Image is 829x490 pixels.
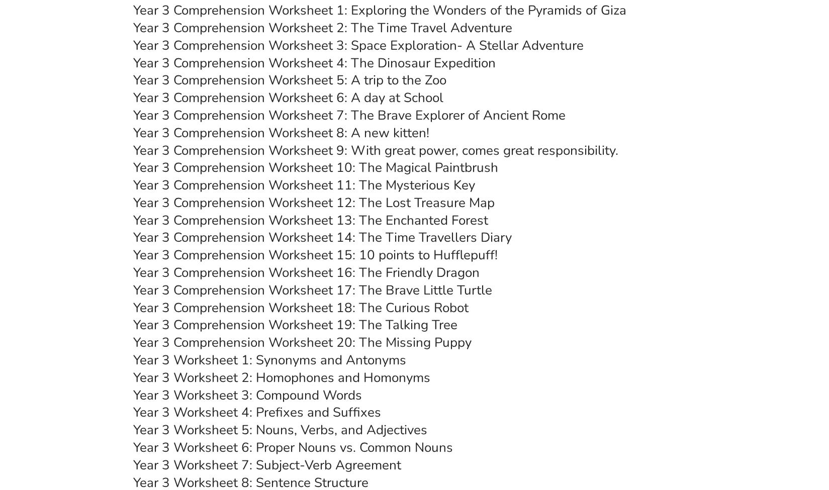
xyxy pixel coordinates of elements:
[133,212,488,229] a: Year 3 Comprehension Worksheet 13: The Enchanted Forest
[133,264,480,281] a: Year 3 Comprehension Worksheet 16: The Friendly Dragon
[133,299,469,317] a: Year 3 Comprehension Worksheet 18: The Curious Robot
[133,334,472,351] a: Year 3 Comprehension Worksheet 20: The Missing Puppy
[133,246,498,264] a: Year 3 Comprehension Worksheet 15: 10 points to Hufflepuff!
[133,194,495,212] a: Year 3 Comprehension Worksheet 12: The Lost Treasure Map
[133,89,443,107] a: Year 3 Comprehension Worksheet 6: A day at School
[133,2,626,19] a: Year 3 Comprehension Worksheet 1: Exploring the Wonders of the Pyramids of Giza
[133,159,498,176] a: Year 3 Comprehension Worksheet 10: The Magical Paintbrush
[133,19,512,37] a: Year 3 Comprehension Worksheet 2: The Time Travel Adventure
[662,376,829,490] iframe: Chat Widget
[133,351,406,369] a: Year 3 Worksheet 1: Synonyms and Antonyms
[133,107,566,124] a: Year 3 Comprehension Worksheet 7: The Brave Explorer of Ancient Rome
[133,369,430,386] a: Year 3 Worksheet 2: Homophones and Homonyms
[133,37,584,54] a: Year 3 Comprehension Worksheet 3: Space Exploration- A Stellar Adventure
[133,124,429,142] a: Year 3 Comprehension Worksheet 8: A new kitten!
[133,456,401,474] a: Year 3 Worksheet 7: Subject-Verb Agreement
[133,54,496,72] a: Year 3 Comprehension Worksheet 4: The Dinosaur Expedition
[133,404,381,421] a: Year 3 Worksheet 4: Prefixes and Suffixes
[133,421,427,439] a: Year 3 Worksheet 5: Nouns, Verbs, and Adjectives
[133,71,446,89] a: Year 3 Comprehension Worksheet 5: A trip to the Zoo
[133,176,475,194] a: Year 3 Comprehension Worksheet 11: The Mysterious Key
[133,142,618,159] a: Year 3 Comprehension Worksheet 9: With great power, comes great responsibility.
[133,316,457,334] a: Year 3 Comprehension Worksheet 19: The Talking Tree
[133,229,512,246] a: Year 3 Comprehension Worksheet 14: The Time Travellers Diary
[133,439,453,456] a: Year 3 Worksheet 6: Proper Nouns vs. Common Nouns
[133,386,362,404] a: Year 3 Worksheet 3: Compound Words
[133,281,492,299] a: Year 3 Comprehension Worksheet 17: The Brave Little Turtle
